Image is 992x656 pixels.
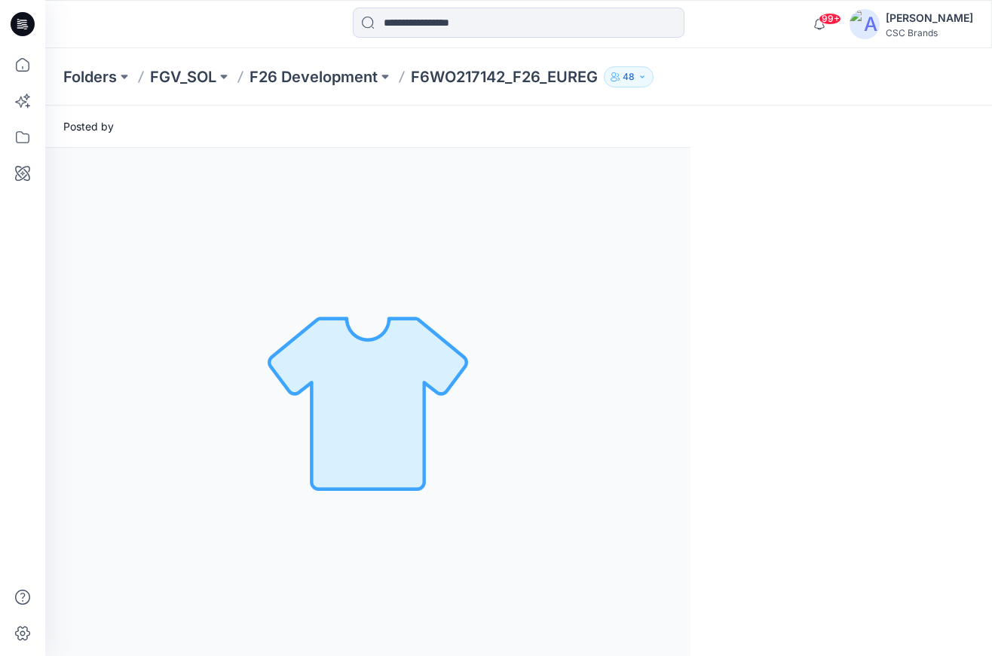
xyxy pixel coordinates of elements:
[63,118,114,134] span: Posted by
[63,66,117,87] a: Folders
[850,9,880,39] img: avatar
[604,66,654,87] button: 48
[411,66,598,87] p: F6WO217142_F26_EUREG
[262,296,473,507] img: No Outline
[886,27,973,38] div: CSC Brands
[250,66,378,87] a: F26 Development
[819,13,841,25] span: 99+
[886,9,973,27] div: [PERSON_NAME]
[623,69,635,85] p: 48
[150,66,216,87] a: FGV_SOL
